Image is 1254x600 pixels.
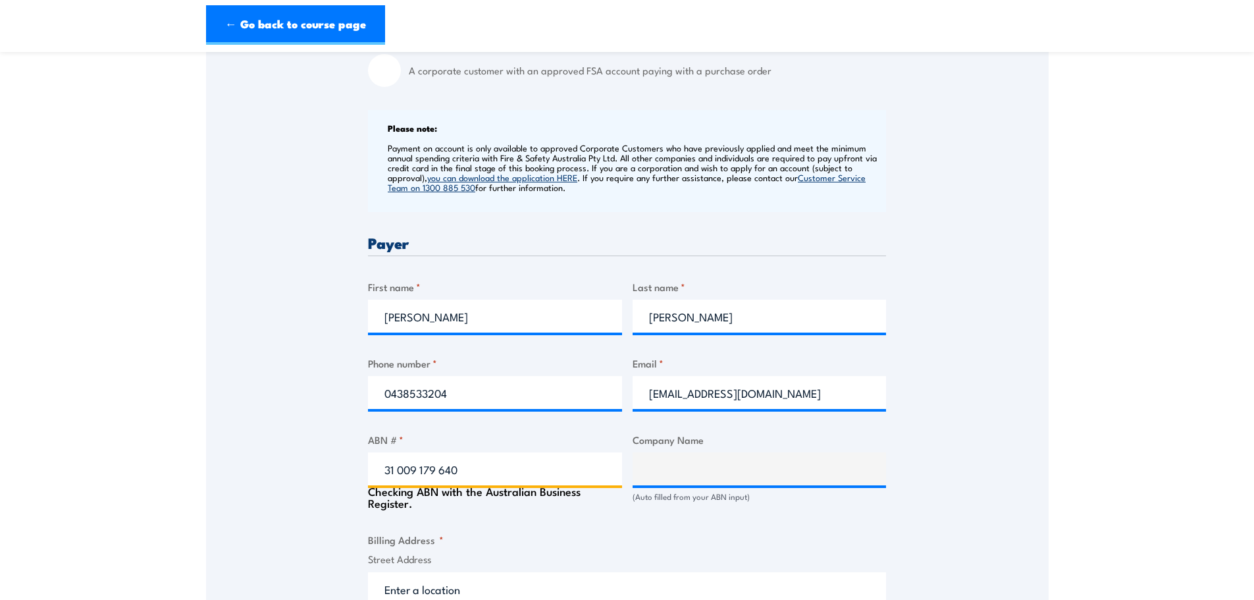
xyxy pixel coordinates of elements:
[633,432,887,447] label: Company Name
[633,356,887,371] label: Email
[427,171,577,183] a: you can download the application HERE
[368,532,444,547] legend: Billing Address
[409,54,886,87] label: A corporate customer with an approved FSA account paying with a purchase order
[368,432,622,447] label: ABN #
[368,552,886,567] label: Street Address
[388,143,883,192] p: Payment on account is only available to approved Corporate Customers who have previously applied ...
[368,356,622,371] label: Phone number
[368,485,622,509] div: Checking ABN with the Australian Business Register.
[368,235,886,250] h3: Payer
[633,279,887,294] label: Last name
[206,5,385,45] a: ← Go back to course page
[368,279,622,294] label: First name
[388,121,437,134] b: Please note:
[388,171,866,193] a: Customer Service Team on 1300 885 530
[633,491,887,503] div: (Auto filled from your ABN input)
